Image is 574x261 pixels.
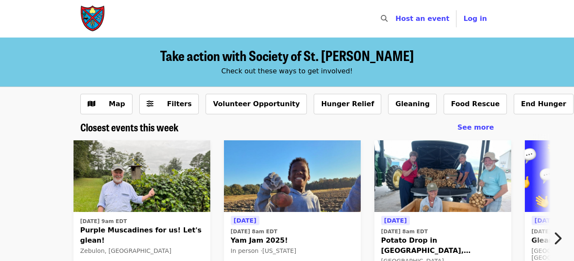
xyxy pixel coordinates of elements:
[444,94,507,114] button: Food Rescue
[147,100,153,108] i: sliders-h icon
[374,140,511,212] img: Potato Drop in New Hill, NC! organized by Society of St. Andrew
[80,225,203,246] span: Purple Muscadines for us! Let's glean!
[80,119,179,134] span: Closest events this week
[160,45,414,65] span: Take action with Society of St. [PERSON_NAME]
[546,226,574,250] button: Next item
[80,247,203,255] div: Zebulon, [GEOGRAPHIC_DATA]
[80,217,127,225] time: [DATE] 9am EDT
[553,230,562,246] i: chevron-right icon
[231,228,277,235] time: [DATE] 8am EDT
[206,94,307,114] button: Volunteer Opportunity
[381,235,504,256] span: Potato Drop in [GEOGRAPHIC_DATA], [GEOGRAPHIC_DATA]!
[393,9,400,29] input: Search
[395,14,449,23] a: Host an event
[80,66,494,76] div: Check out these ways to get involved!
[231,235,354,246] span: Yam Jam 2025!
[463,14,487,23] span: Log in
[234,217,256,224] span: [DATE]
[457,122,494,133] a: See more
[224,140,361,212] img: Yam Jam 2025! organized by Society of St. Andrew
[384,217,407,224] span: [DATE]
[381,228,428,235] time: [DATE] 8am EDT
[74,140,210,212] img: Purple Muscadines for us! Let's glean! organized by Society of St. Andrew
[457,123,494,131] span: See more
[80,5,106,32] img: Society of St. Andrew - Home
[167,100,192,108] span: Filters
[456,10,494,27] button: Log in
[88,100,95,108] i: map icon
[139,94,199,114] button: Filters (0 selected)
[109,100,125,108] span: Map
[388,94,437,114] button: Gleaning
[514,94,574,114] button: End Hunger
[80,121,179,133] a: Closest events this week
[231,247,297,254] span: In person · [US_STATE]
[74,121,501,133] div: Closest events this week
[314,94,381,114] button: Hunger Relief
[381,14,388,23] i: search icon
[80,94,132,114] button: Show map view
